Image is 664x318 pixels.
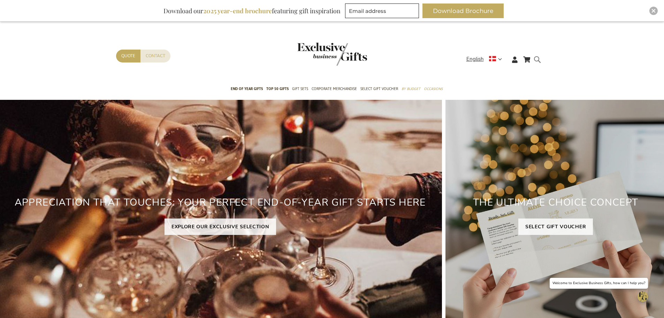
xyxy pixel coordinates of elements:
[292,85,308,93] span: Gift Sets
[466,55,484,63] span: English
[140,50,170,62] a: Contact
[345,3,419,18] input: Email address
[266,85,289,93] span: TOP 50 Gifts
[518,219,593,235] a: SELECT GIFT VOUCHER
[231,85,263,93] span: End of year gifts
[312,85,357,93] span: Corporate Merchandise
[402,85,420,93] span: By Budget
[297,43,332,66] a: store logo
[345,3,421,20] form: marketing offers and promotions
[651,9,656,13] img: Close
[466,55,506,63] div: English
[203,7,272,15] b: 2025 year-end brochure
[422,3,504,18] button: Download Brochure
[424,85,443,93] span: Occasions
[360,85,398,93] span: Select Gift Voucher
[649,7,658,15] div: Close
[160,3,344,18] div: Download our featuring gift inspiration
[116,50,140,62] a: Quote
[165,219,276,235] a: EXPLORE OUR EXCLUSIVE SELECTION
[297,43,367,66] img: Exclusive Business gifts logo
